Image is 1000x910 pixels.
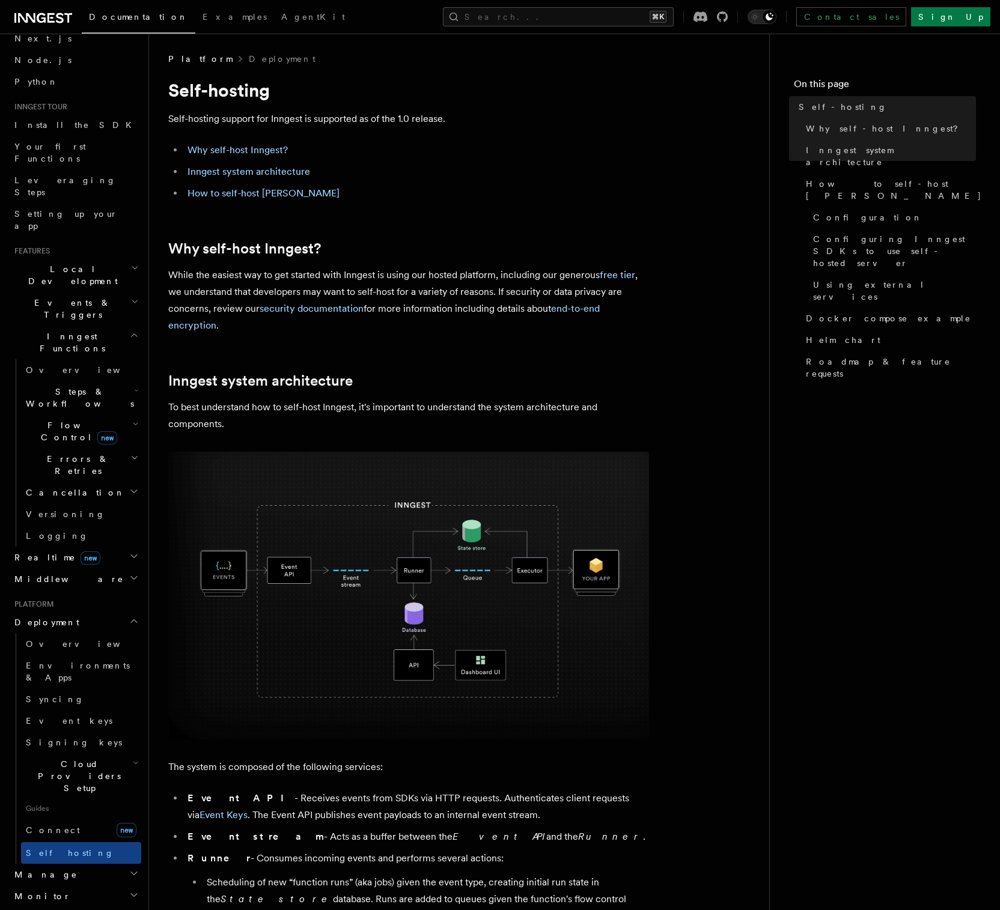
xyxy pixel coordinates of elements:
span: Setting up your app [14,209,118,231]
button: Flow Controlnew [21,414,141,448]
button: Cancellation [21,482,141,503]
span: Signing keys [26,738,122,747]
span: new [117,823,136,837]
span: Your first Functions [14,142,86,163]
button: Steps & Workflows [21,381,141,414]
a: Why self-host Inngest? [187,144,288,156]
a: Node.js [10,49,141,71]
a: AgentKit [274,4,352,32]
a: Setting up your app [10,203,141,237]
span: Event keys [26,716,112,726]
button: Local Development [10,258,141,292]
span: Manage [10,869,78,881]
a: Logging [21,525,141,547]
button: Middleware [10,568,141,590]
a: Environments & Apps [21,655,141,688]
a: Syncing [21,688,141,710]
span: Using external services [813,279,976,303]
span: How to self-host [PERSON_NAME] [806,178,982,202]
span: Python [14,77,58,86]
a: Deployment [249,53,316,65]
span: Overview [26,639,150,649]
button: Monitor [10,885,141,907]
button: Cloud Providers Setup [21,753,141,799]
span: Helm chart [806,334,880,346]
span: Environments & Apps [26,661,130,682]
span: Self hosting [26,848,114,858]
span: Self-hosting [799,101,887,113]
a: Inngest system architecture [168,372,353,389]
a: Helm chart [801,329,976,351]
button: Inngest Functions [10,326,141,359]
a: Python [10,71,141,93]
a: How to self-host [PERSON_NAME] [801,173,976,207]
a: Examples [195,4,274,32]
a: Overview [21,359,141,381]
button: Realtimenew [10,547,141,568]
strong: Runner [187,852,251,864]
span: Syncing [26,694,84,704]
span: Documentation [89,12,188,22]
span: Examples [203,12,267,22]
button: Search...⌘K [443,7,674,26]
span: Inngest tour [10,102,67,112]
a: Inngest system architecture [187,166,310,177]
span: Connect [26,825,80,835]
a: Your first Functions [10,136,141,169]
span: Logging [26,531,88,541]
button: Toggle dark mode [748,10,776,24]
a: Documentation [82,4,195,34]
a: Inngest system architecture [801,139,976,173]
span: Errors & Retries [21,453,130,477]
a: Install the SDK [10,114,141,136]
p: To best understand how to self-host Inngest, it's important to understand the system architecture... [168,399,649,432]
span: Inngest Functions [10,330,130,354]
span: Why self-host Inngest? [806,123,966,135]
a: How to self-host [PERSON_NAME] [187,187,340,199]
a: Self-hosting [794,96,976,118]
span: Platform [168,53,232,65]
li: - Acts as a buffer between the and the . [184,828,649,845]
h4: On this page [794,77,976,96]
button: Manage [10,864,141,885]
a: Why self-host Inngest? [801,118,976,139]
a: Why self-host Inngest? [168,240,321,257]
a: Using external services [808,274,976,308]
span: Features [10,246,50,256]
span: Cancellation [21,487,125,499]
span: Steps & Workflows [21,386,134,410]
button: Events & Triggers [10,292,141,326]
span: Roadmap & feature requests [806,356,976,380]
a: Roadmap & feature requests [801,351,976,384]
button: Deployment [10,611,141,633]
span: Flow Control [21,419,132,443]
button: Errors & Retries [21,448,141,482]
li: - Receives events from SDKs via HTTP requests. Authenticates client requests via . The Event API ... [184,790,649,824]
a: Event Keys [200,809,248,821]
span: new [97,431,117,444]
span: Install the SDK [14,120,139,130]
span: Local Development [10,263,131,287]
span: Configuring Inngest SDKs to use self-hosted server [813,233,976,269]
span: new [81,551,100,565]
span: Next.js [14,34,72,43]
span: Overview [26,365,150,375]
a: Sign Up [911,7,990,26]
span: Middleware [10,573,124,585]
a: Leveraging Steps [10,169,141,203]
span: Deployment [10,616,79,628]
p: Self-hosting support for Inngest is supported as of the 1.0 release. [168,111,649,127]
a: Next.js [10,28,141,49]
strong: Event stream [187,831,324,842]
span: Platform [10,599,54,609]
span: Node.js [14,55,72,65]
span: Docker compose example [806,312,971,324]
img: Inngest system architecture diagram [168,452,649,739]
h1: Self-hosting [168,79,649,101]
span: Configuration [813,211,922,223]
em: Event API [453,831,546,842]
a: free tier [600,269,635,281]
a: Self hosting [21,842,141,864]
strong: Event API [187,792,294,804]
a: Configuration [808,207,976,228]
